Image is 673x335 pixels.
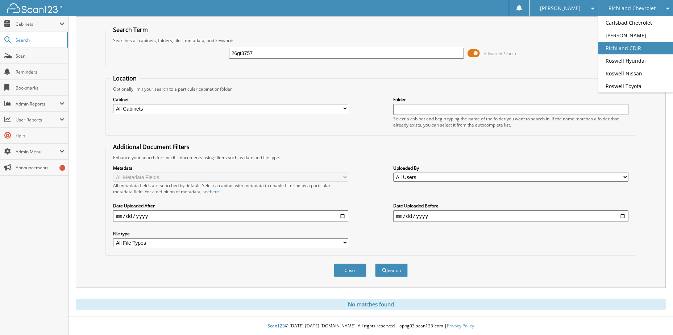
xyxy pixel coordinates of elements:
[59,165,65,171] div: 5
[16,53,65,59] span: Scan
[113,210,348,222] input: start
[334,264,366,277] button: Clear
[393,203,628,209] label: Date Uploaded Before
[608,6,656,11] span: RichLand Chevrolet
[113,203,348,209] label: Date Uploaded After
[598,54,673,67] a: Roswell Hyundai
[210,189,219,195] a: here
[447,323,474,329] a: Privacy Policy
[375,264,408,277] button: Search
[393,96,628,103] label: Folder
[76,299,666,310] div: No matches found
[109,86,632,92] div: Optionally limit your search to a particular cabinet or folder
[109,154,632,161] div: Enhance your search for specific documents using filters such as date and file type.
[598,67,673,80] a: Roswell Nissan
[393,165,628,171] label: Uploaded By
[113,182,348,195] div: All metadata fields are searched by default. Select a cabinet with metadata to enable filtering b...
[109,26,151,34] legend: Search Term
[598,80,673,92] a: Roswell Toyota
[598,42,673,54] a: RichLand CDJR
[598,29,673,42] a: [PERSON_NAME]
[113,96,348,103] label: Cabinet
[16,117,59,123] span: User Reports
[109,143,193,151] legend: Additional Document Filters
[109,74,140,82] legend: Location
[598,16,673,29] a: Carlsbad Chevrolet
[267,323,285,329] span: Scan123
[393,210,628,222] input: end
[16,133,65,139] span: Help
[16,21,59,27] span: Cabinets
[637,300,673,335] iframe: Chat Widget
[16,85,65,91] span: Bookmarks
[540,6,581,11] span: [PERSON_NAME]
[16,149,59,155] span: Admin Menu
[109,37,632,44] div: Searches all cabinets, folders, files, metadata, and keywords
[484,51,516,56] span: Advanced Search
[16,69,65,75] span: Reminders
[16,165,65,171] span: Announcements
[393,116,628,128] div: Select a cabinet and begin typing the name of the folder you want to search in. If the name match...
[113,165,348,171] label: Metadata
[16,37,63,43] span: Search
[7,3,62,13] img: scan123-logo-white.svg
[16,101,59,107] span: Admin Reports
[113,231,348,237] label: File type
[68,317,673,335] div: © [DATE]-[DATE] [DOMAIN_NAME]. All rights reserved | appg03-scan123-com |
